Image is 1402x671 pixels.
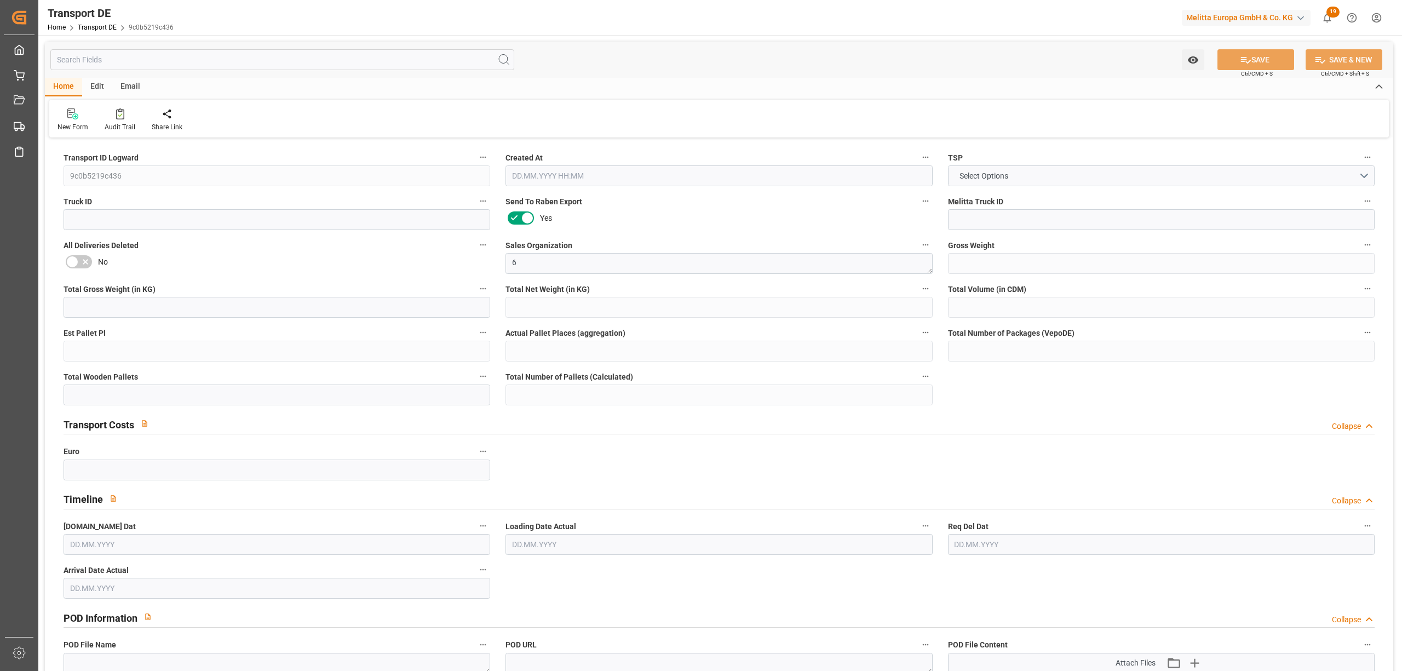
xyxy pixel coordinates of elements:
button: Send To Raben Export [918,194,933,208]
a: Home [48,24,66,31]
button: show 19 new notifications [1315,5,1340,30]
input: Search Fields [50,49,514,70]
input: DD.MM.YYYY HH:MM [505,165,932,186]
button: [DOMAIN_NAME] Dat [476,519,490,533]
span: POD File Name [64,639,116,651]
div: Transport DE [48,5,174,21]
button: Melitta Truck ID [1360,194,1375,208]
div: Melitta Europa GmbH & Co. KG [1182,10,1311,26]
span: Total Wooden Pallets [64,371,138,383]
button: Total Volume (in CDM) [1360,282,1375,296]
span: [DOMAIN_NAME] Dat [64,521,136,532]
span: Euro [64,446,79,457]
span: Select Options [954,170,1014,182]
span: Total Net Weight (in KG) [505,284,590,295]
span: Arrival Date Actual [64,565,129,576]
button: open menu [948,165,1375,186]
button: Total Number of Packages (VepoDE) [1360,325,1375,340]
button: Total Gross Weight (in KG) [476,282,490,296]
span: Sales Organization [505,240,572,251]
button: Arrival Date Actual [476,563,490,577]
button: open menu [1182,49,1204,70]
div: Share Link [152,122,182,132]
button: TSP [1360,150,1375,164]
span: Melitta Truck ID [948,196,1003,208]
button: Total Wooden Pallets [476,369,490,383]
input: DD.MM.YYYY [505,534,932,555]
button: Melitta Europa GmbH & Co. KG [1182,7,1315,28]
div: Email [112,78,148,96]
button: Est Pallet Pl [476,325,490,340]
input: DD.MM.YYYY [948,534,1375,555]
span: Req Del Dat [948,521,989,532]
span: TSP [948,152,963,164]
span: Created At [505,152,543,164]
h2: POD Information [64,611,137,626]
button: Sales Organization [918,238,933,252]
button: SAVE & NEW [1306,49,1382,70]
div: Home [45,78,82,96]
div: Collapse [1332,614,1361,626]
button: Transport ID Logward [476,150,490,164]
button: Truck ID [476,194,490,208]
button: Total Number of Pallets (Calculated) [918,369,933,383]
button: Euro [476,444,490,458]
span: All Deliveries Deleted [64,240,139,251]
button: View description [103,488,124,509]
span: Attach Files [1116,657,1156,669]
button: View description [134,413,155,434]
button: SAVE [1217,49,1294,70]
span: Transport ID Logward [64,152,139,164]
span: Loading Date Actual [505,521,576,532]
button: Created At [918,150,933,164]
span: Total Gross Weight (in KG) [64,284,156,295]
span: Gross Weight [948,240,995,251]
span: Ctrl/CMD + S [1241,70,1273,78]
span: Est Pallet Pl [64,328,106,339]
h2: Transport Costs [64,417,134,432]
span: Yes [540,213,552,224]
button: View description [137,606,158,627]
button: Total Net Weight (in KG) [918,282,933,296]
div: Collapse [1332,495,1361,507]
button: All Deliveries Deleted [476,238,490,252]
span: Total Volume (in CDM) [948,284,1026,295]
button: Gross Weight [1360,238,1375,252]
div: New Form [58,122,88,132]
span: POD URL [505,639,537,651]
div: Edit [82,78,112,96]
input: DD.MM.YYYY [64,578,490,599]
span: POD File Content [948,639,1008,651]
button: POD File Name [476,638,490,652]
span: 19 [1326,7,1340,18]
button: POD File Content [1360,638,1375,652]
span: No [98,256,108,268]
h2: Timeline [64,492,103,507]
button: Help Center [1340,5,1364,30]
button: Loading Date Actual [918,519,933,533]
span: Truck ID [64,196,92,208]
div: Collapse [1332,421,1361,432]
span: Total Number of Packages (VepoDE) [948,328,1075,339]
span: Send To Raben Export [505,196,582,208]
span: Actual Pallet Places (aggregation) [505,328,625,339]
button: Req Del Dat [1360,519,1375,533]
a: Transport DE [78,24,117,31]
button: POD URL [918,638,933,652]
span: Ctrl/CMD + Shift + S [1321,70,1369,78]
button: Actual Pallet Places (aggregation) [918,325,933,340]
div: Audit Trail [105,122,135,132]
input: DD.MM.YYYY [64,534,490,555]
span: Total Number of Pallets (Calculated) [505,371,633,383]
textarea: 6 [505,253,932,274]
